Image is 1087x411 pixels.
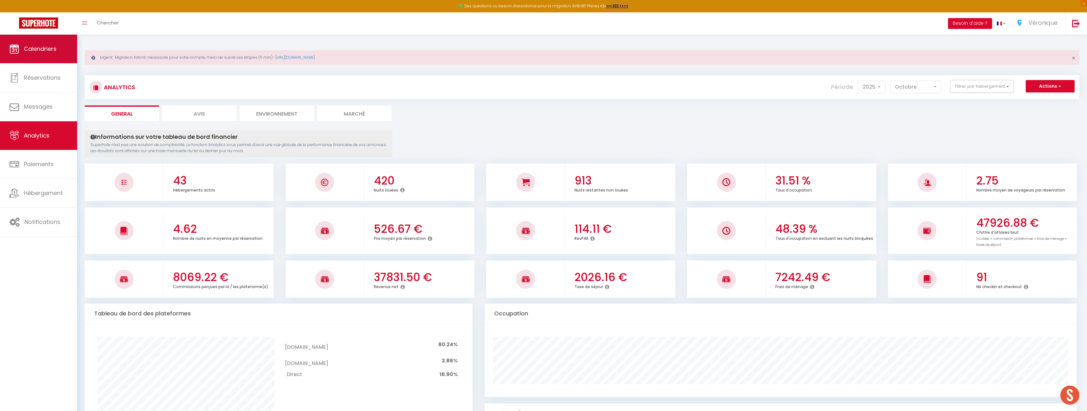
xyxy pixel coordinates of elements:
[976,174,1076,187] h3: 2.75
[285,369,328,380] td: Direct
[440,371,458,378] span: 16.90%
[775,174,875,187] h3: 31.51 %
[976,271,1076,284] h3: 91
[485,304,1077,324] div: Occupation
[92,12,123,35] a: Chercher
[85,50,1079,65] div: Urgent : Migration Airbnb nécessaire pour votre compte, merci de suivre ces étapes (5 min) -
[1015,18,1024,28] img: ...
[19,17,58,29] img: Super Booking
[606,3,628,9] a: >>> ICI <<<<
[24,160,54,168] span: Paiements
[173,283,268,289] p: Commissions perçues par la / les plateforme(s)
[574,174,674,187] h3: 913
[722,227,730,235] img: NO IMAGE
[831,80,853,94] label: Période
[442,357,458,364] span: 2.86%
[1026,80,1075,93] button: Actions
[574,271,674,284] h3: 2026.16 €
[574,234,588,241] p: RevPAR
[948,18,992,29] button: Besoin d'aide ?
[775,271,875,284] h3: 7242.49 €
[173,271,272,284] h3: 8069.22 €
[976,236,1067,247] span: (nuitées + commission plateformes + frais de ménage + taxes de séjour)
[775,222,875,236] h3: 48.39 %
[90,142,387,154] p: Superhote n'est pas une solution de comptabilité. La fonction Analytics vous permet d'avoir une v...
[1072,55,1075,61] button: Close
[24,131,50,139] span: Analytics
[173,174,272,187] h3: 43
[374,234,426,241] p: Prix moyen par réservation
[1072,19,1080,27] img: logout
[574,222,674,236] h3: 114.11 €
[574,186,628,193] p: Nuits restantes non louées
[285,337,328,353] td: [DOMAIN_NAME]
[173,186,215,193] p: Hébergements actifs
[374,222,473,236] h3: 526.67 €
[173,222,272,236] h3: 4.62
[240,105,314,121] li: Environnement
[923,227,931,234] img: NO IMAGE
[976,283,1022,289] p: Nb checkin et checkout
[374,174,473,187] h3: 420
[24,74,61,82] span: Réservations
[24,218,60,226] span: Notifications
[374,283,399,289] p: Revenus net
[374,271,473,284] h3: 37831.50 €
[97,19,119,26] span: Chercher
[1072,54,1075,62] span: ×
[775,283,808,289] p: Frais de ménage
[24,103,53,111] span: Messages
[85,304,473,324] div: Tableau de bord des plateformes
[374,186,398,193] p: Nuits louées
[1060,386,1079,405] div: Ouvrir le chat
[775,234,873,241] p: Taux d'occupation en excluant les nuits bloquées
[275,55,315,60] a: [URL][DOMAIN_NAME]
[976,228,1067,247] p: Chiffre d'affaires brut
[162,105,236,121] li: Avis
[285,353,328,369] td: [DOMAIN_NAME]
[1029,19,1057,27] span: Véronique
[438,341,458,348] span: 80.24%
[24,189,63,197] span: Hébergement
[85,105,159,121] li: General
[317,105,391,121] li: Marché
[173,234,262,241] p: Nombre de nuits en moyenne par réservation
[976,186,1065,193] p: Nombre moyen de voyageurs par réservation
[122,180,127,185] img: NO IMAGE
[102,80,135,94] h3: Analytics
[24,45,56,53] span: Calendriers
[1010,12,1065,35] a: ... Véronique
[775,186,812,193] p: Taux d'occupation
[950,80,1014,93] button: Filtrer par hébergement
[976,216,1076,230] h3: 47926.88 €
[90,133,387,140] h4: Informations sur votre tableau de bord financier
[574,283,603,289] p: Taxe de séjour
